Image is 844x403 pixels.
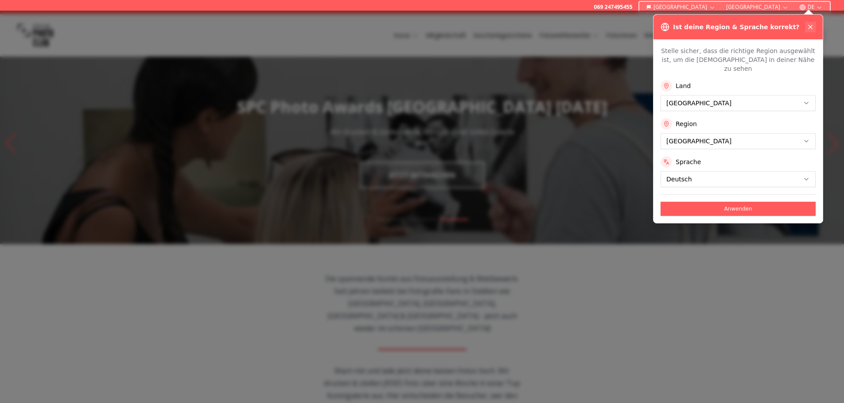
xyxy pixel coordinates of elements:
label: Region [676,119,697,128]
button: Anwenden [661,202,816,216]
button: DE [796,2,826,12]
a: 069 247495455 [594,4,632,11]
p: Stelle sicher, dass die richtige Region ausgewählt ist, um die [DEMOGRAPHIC_DATA] in deiner Nähe ... [661,46,816,73]
button: [GEOGRAPHIC_DATA] [723,2,792,12]
label: Land [676,81,691,90]
label: Sprache [676,157,701,166]
h3: Ist deine Region & Sprache korrekt? [673,23,799,31]
button: [GEOGRAPHIC_DATA] [643,2,720,12]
